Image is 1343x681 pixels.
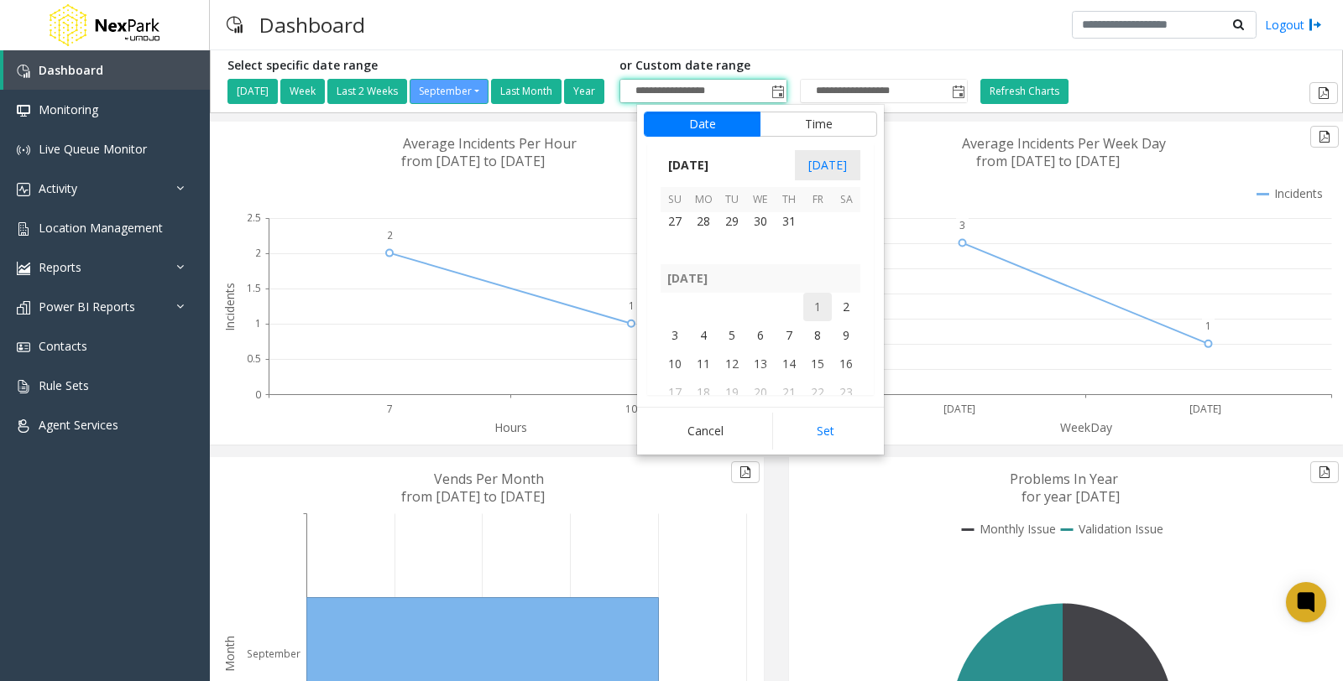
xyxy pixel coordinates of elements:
[661,378,689,407] td: Sunday, August 17, 2025
[832,350,860,378] span: 16
[39,377,89,393] span: Rule Sets
[775,187,803,213] th: Th
[803,321,832,350] td: Friday, August 8, 2025
[17,65,30,78] img: 'icon'
[17,183,30,196] img: 'icon'
[661,207,689,236] span: 27
[803,321,832,350] span: 8
[387,402,393,416] text: 7
[959,218,965,232] text: 3
[760,112,877,137] button: Time tab
[832,293,860,321] td: Saturday, August 2, 2025
[689,207,718,236] td: Monday, July 28, 2025
[491,79,562,104] button: Last Month
[775,378,803,407] td: Thursday, August 21, 2025
[255,246,261,260] text: 2
[689,378,718,407] td: Monday, August 18, 2025
[832,293,860,321] span: 2
[625,402,637,416] text: 10
[17,222,30,236] img: 'icon'
[39,62,103,78] span: Dashboard
[247,647,300,661] text: September
[689,187,718,213] th: Mo
[661,350,689,378] span: 10
[39,141,147,157] span: Live Queue Monitor
[661,321,689,350] span: 3
[718,207,746,236] td: Tuesday, July 29, 2025
[17,380,30,393] img: 'icon'
[746,378,775,407] span: 20
[689,378,718,407] span: 18
[1010,470,1118,488] text: Problems In Year
[401,152,545,170] text: from [DATE] to [DATE]
[718,207,746,236] span: 29
[17,419,30,433] img: 'icon'
[803,293,832,321] span: 1
[17,104,30,117] img: 'icon'
[832,378,860,407] td: Saturday, August 23, 2025
[746,350,775,378] td: Wednesday, August 13, 2025
[1265,16,1322,34] a: Logout
[39,101,98,117] span: Monitoring
[803,187,832,213] th: Fr
[661,187,689,213] th: Su
[327,79,407,104] button: Last 2 Weeks
[387,228,393,242] text: 2
[17,340,30,354] img: 'icon'
[803,350,832,378] td: Friday, August 15, 2025
[1309,16,1322,34] img: logout
[943,402,975,416] text: [DATE]
[980,79,1069,104] button: Refresh Charts
[775,350,803,378] span: 14
[746,207,775,236] span: 30
[494,419,527,435] text: Hours
[832,187,860,213] th: Sa
[976,152,1120,170] text: from [DATE] to [DATE]
[832,321,860,350] span: 9
[718,378,746,407] td: Tuesday, August 19, 2025
[768,80,786,103] span: Toggle popup
[718,350,746,378] span: 12
[803,378,832,407] td: Friday, August 22, 2025
[629,299,635,313] text: 1
[619,59,968,73] h5: or Custom date range
[1274,185,1323,201] text: Incidents
[803,293,832,321] td: Friday, August 1, 2025
[689,350,718,378] td: Monday, August 11, 2025
[39,417,118,433] span: Agent Services
[980,521,1056,537] text: Monthly Issue
[689,321,718,350] span: 4
[434,470,544,488] text: Vends Per Month
[661,350,689,378] td: Sunday, August 10, 2025
[1189,402,1221,416] text: [DATE]
[3,50,210,90] a: Dashboard
[255,316,261,330] text: 1
[775,378,803,407] span: 21
[775,207,803,236] td: Thursday, July 31, 2025
[222,636,238,672] text: Month
[247,211,261,225] text: 2.5
[1079,521,1163,537] text: Validation Issue
[1060,419,1113,435] text: WeekDay
[661,153,716,178] span: [DATE]
[227,79,278,104] button: [DATE]
[718,350,746,378] td: Tuesday, August 12, 2025
[746,187,775,213] th: We
[746,207,775,236] td: Wednesday, July 30, 2025
[222,283,238,331] text: Incidents
[1309,82,1338,104] button: Export to pdf
[39,338,87,354] span: Contacts
[247,281,261,295] text: 1.5
[247,351,261,366] text: 0.5
[718,321,746,350] span: 5
[832,321,860,350] td: Saturday, August 9, 2025
[775,350,803,378] td: Thursday, August 14, 2025
[731,461,760,483] button: Export to pdf
[644,112,760,137] button: Date tab
[746,321,775,350] span: 6
[227,4,243,45] img: pageIcon
[1310,126,1339,148] button: Export to pdf
[255,387,261,402] text: 0
[746,321,775,350] td: Wednesday, August 6, 2025
[718,321,746,350] td: Tuesday, August 5, 2025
